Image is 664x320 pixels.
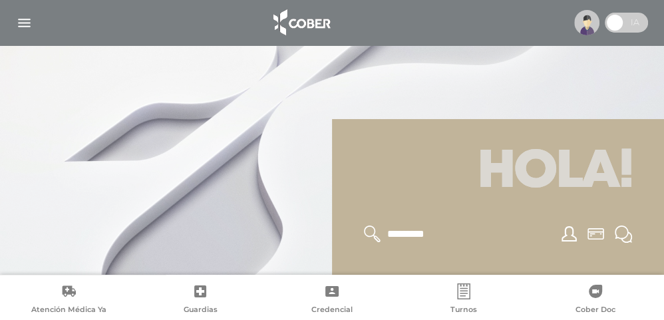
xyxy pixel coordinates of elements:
h1: Hola! [348,135,648,210]
a: Atención Médica Ya [3,283,134,317]
a: Turnos [398,283,530,317]
img: Cober_menu-lines-white.svg [16,15,33,31]
a: Guardias [134,283,266,317]
span: Guardias [184,305,218,317]
span: Atención Médica Ya [31,305,106,317]
span: Turnos [450,305,477,317]
img: profile-placeholder.svg [574,10,599,35]
img: logo_cober_home-white.png [266,7,336,39]
a: Cober Doc [530,283,661,317]
a: Credencial [266,283,398,317]
span: Cober Doc [576,305,615,317]
span: Credencial [311,305,353,317]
